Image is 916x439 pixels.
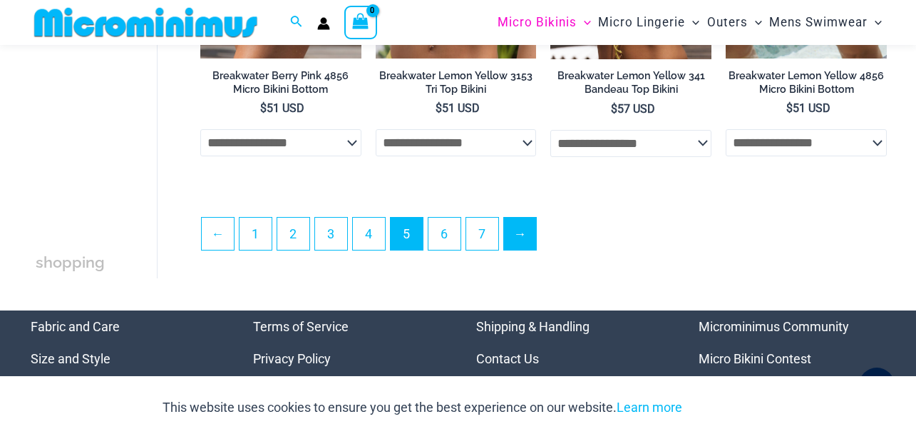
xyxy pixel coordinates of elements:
a: Page 3 [315,218,347,250]
a: Page 1 [240,218,272,250]
bdi: 51 USD [436,101,480,115]
nav: Product Pagination [200,217,887,258]
a: Page 6 [428,218,460,250]
a: ← [202,218,234,250]
a: Mens SwimwearMenu ToggleMenu Toggle [766,4,885,41]
a: Page 4 [353,218,385,250]
aside: Footer Widget 4 [699,311,886,407]
img: MM SHOP LOGO FLAT [29,6,263,39]
button: Accept [693,390,753,425]
bdi: 51 USD [260,101,304,115]
nav: Menu [31,311,218,407]
nav: Menu [476,311,664,407]
bdi: 57 USD [611,102,655,116]
a: Page 7 [466,218,498,250]
span: Micro Bikinis [498,4,577,41]
nav: Menu [253,311,441,407]
a: Terms of Service [253,319,349,334]
a: Contact Us [476,351,539,366]
span: Menu Toggle [577,4,591,41]
a: Breakwater Berry Pink 4856 Micro Bikini Bottom [200,69,361,101]
nav: Site Navigation [492,2,887,43]
span: Page 5 [391,218,423,250]
a: Micro Bikini Contest [699,351,811,366]
h2: Breakwater Berry Pink 4856 Micro Bikini Bottom [200,69,361,96]
aside: Footer Widget 3 [476,311,664,407]
span: shopping [36,253,105,271]
a: Breakwater Lemon Yellow 3153 Tri Top Bikini [376,69,537,101]
a: Size and Style [31,351,110,366]
a: Micro BikinisMenu ToggleMenu Toggle [494,4,595,41]
a: → [504,218,536,250]
span: Menu Toggle [748,4,762,41]
span: Micro Lingerie [598,4,685,41]
a: Microminimus Community [699,319,849,334]
span: $ [611,102,617,116]
a: Search icon link [290,14,303,31]
a: Account icon link [317,17,330,30]
span: Menu Toggle [685,4,699,41]
a: Breakwater Lemon Yellow 341 Bandeau Top Bikini [550,69,711,101]
aside: Footer Widget 2 [253,311,441,407]
nav: Menu [699,311,886,407]
a: Privacy Policy [253,351,331,366]
span: $ [436,101,442,115]
span: Outers [707,4,748,41]
aside: Footer Widget 1 [31,311,218,407]
span: $ [260,101,267,115]
bdi: 51 USD [786,101,830,115]
p: This website uses cookies to ensure you get the best experience on our website. [163,397,682,418]
a: Shipping & Handling [476,319,590,334]
a: Page 2 [277,218,309,250]
a: OutersMenu ToggleMenu Toggle [704,4,766,41]
a: Micro LingerieMenu ToggleMenu Toggle [595,4,703,41]
h2: Breakwater Lemon Yellow 341 Bandeau Top Bikini [550,69,711,96]
a: Fabric and Care [31,319,120,334]
h2: Breakwater Lemon Yellow 3153 Tri Top Bikini [376,69,537,96]
span: $ [786,101,793,115]
a: Learn more [617,400,682,415]
span: Mens Swimwear [769,4,868,41]
a: Breakwater Lemon Yellow 4856 Micro Bikini Bottom [726,69,887,101]
h2: Breakwater Lemon Yellow 4856 Micro Bikini Bottom [726,69,887,96]
span: Menu Toggle [868,4,882,41]
h3: Micro Bikinis [36,250,107,323]
a: View Shopping Cart, empty [344,6,377,39]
